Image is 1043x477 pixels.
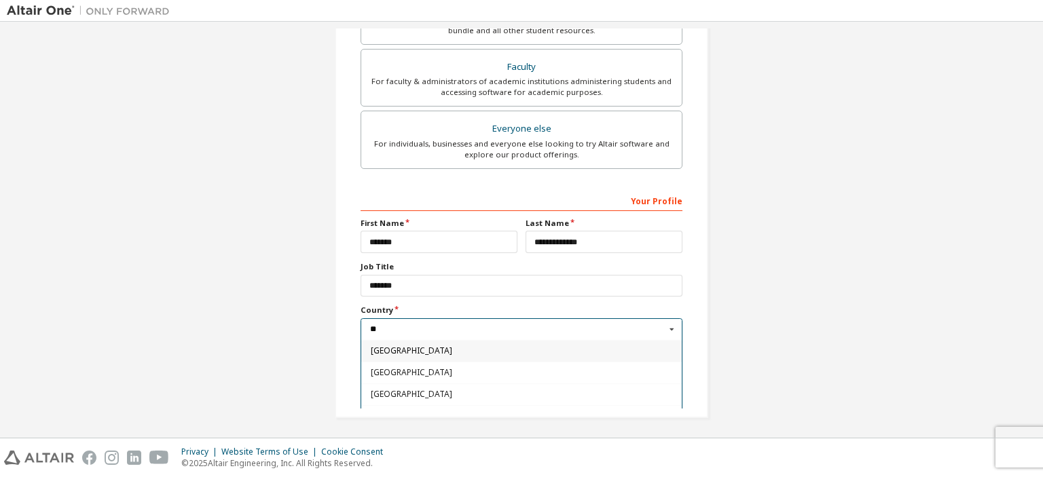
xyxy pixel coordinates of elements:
[127,451,141,465] img: linkedin.svg
[7,4,177,18] img: Altair One
[371,368,673,377] span: [GEOGRAPHIC_DATA]
[149,451,169,465] img: youtube.svg
[361,305,682,316] label: Country
[181,457,391,469] p: © 2025 Altair Engineering, Inc. All Rights Reserved.
[361,261,682,272] label: Job Title
[181,446,221,457] div: Privacy
[526,218,682,229] label: Last Name
[369,138,674,160] div: For individuals, businesses and everyone else looking to try Altair software and explore our prod...
[371,347,673,355] span: [GEOGRAPHIC_DATA]
[369,119,674,138] div: Everyone else
[361,218,517,229] label: First Name
[361,189,682,211] div: Your Profile
[82,451,96,465] img: facebook.svg
[221,446,321,457] div: Website Terms of Use
[321,446,391,457] div: Cookie Consent
[4,451,74,465] img: altair_logo.svg
[371,390,673,398] span: [GEOGRAPHIC_DATA]
[369,58,674,77] div: Faculty
[369,76,674,98] div: For faculty & administrators of academic institutions administering students and accessing softwa...
[105,451,119,465] img: instagram.svg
